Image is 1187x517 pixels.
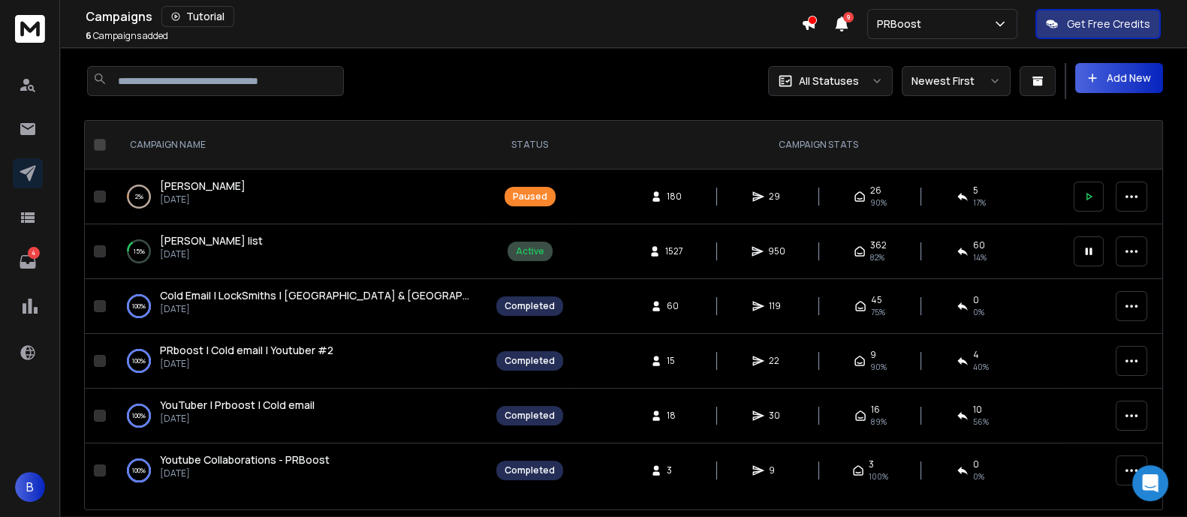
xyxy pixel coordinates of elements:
[86,29,92,42] span: 6
[843,12,854,23] span: 9
[667,410,682,422] span: 18
[15,472,45,502] button: B
[487,121,572,170] th: STATUS
[13,247,43,277] a: 4
[973,294,979,306] span: 0
[869,470,888,482] span: 100 %
[871,306,885,318] span: 75 %
[769,191,784,203] span: 29
[1075,63,1163,93] button: Add New
[1035,9,1161,39] button: Get Free Credits
[973,349,979,361] span: 4
[973,416,989,428] span: 56 %
[160,179,246,193] span: [PERSON_NAME]
[132,463,146,478] p: 100 %
[161,6,234,27] button: Tutorial
[112,389,487,443] td: 100%YouTuber | Prboost | Cold email[DATE]
[871,416,887,428] span: 89 %
[160,398,315,412] span: YouTuber | Prboost | Cold email
[505,355,555,367] div: Completed
[132,299,146,314] p: 100 %
[86,6,801,27] div: Campaigns
[160,194,246,206] p: [DATE]
[973,361,989,373] span: 40 %
[135,189,143,204] p: 2 %
[572,121,1065,170] th: CAMPAIGN STATS
[769,464,784,476] span: 9
[871,404,880,416] span: 16
[869,458,874,470] span: 3
[112,334,487,389] td: 100%PRboost | Cold email | Youtuber #2[DATE]
[28,247,40,259] p: 4
[112,279,487,334] td: 100%Cold Email | LockSmiths | [GEOGRAPHIC_DATA] & [GEOGRAPHIC_DATA][DATE]
[160,343,333,357] span: PRboost | Cold email | Youtuber #2
[112,170,487,224] td: 2%[PERSON_NAME][DATE]
[160,398,315,413] a: YouTuber | Prboost | Cold email
[160,233,263,248] a: [PERSON_NAME] list
[973,404,982,416] span: 10
[160,467,330,479] p: [DATE]
[902,66,1011,96] button: Newest First
[870,197,887,209] span: 90 %
[667,191,682,203] span: 180
[513,191,547,203] div: Paused
[134,244,145,259] p: 15 %
[160,179,246,194] a: [PERSON_NAME]
[769,355,784,367] span: 22
[973,470,984,482] span: 0 %
[516,245,544,257] div: Active
[160,288,519,302] span: Cold Email | LockSmiths | [GEOGRAPHIC_DATA] & [GEOGRAPHIC_DATA]
[799,74,859,89] p: All Statuses
[505,410,555,422] div: Completed
[160,303,472,315] p: [DATE]
[870,361,887,373] span: 90 %
[505,300,555,312] div: Completed
[505,464,555,476] div: Completed
[160,248,263,260] p: [DATE]
[160,452,330,467] a: Youtube Collaborations - PRBoost
[768,245,785,257] span: 950
[160,358,333,370] p: [DATE]
[160,288,472,303] a: Cold Email | LockSmiths | [GEOGRAPHIC_DATA] & [GEOGRAPHIC_DATA]
[1067,17,1150,32] p: Get Free Credits
[112,443,487,498] td: 100%Youtube Collaborations - PRBoost[DATE]
[870,251,884,263] span: 82 %
[112,224,487,279] td: 15%[PERSON_NAME] list[DATE]
[665,245,683,257] span: 1527
[769,300,784,312] span: 119
[667,464,682,476] span: 3
[160,452,330,467] span: Youtube Collaborations - PRBoost
[973,197,986,209] span: 17 %
[132,353,146,368] p: 100 %
[667,355,682,367] span: 15
[973,458,979,470] span: 0
[973,239,985,251] span: 60
[769,410,784,422] span: 30
[132,408,146,423] p: 100 %
[973,185,978,197] span: 5
[160,233,263,248] span: [PERSON_NAME] list
[160,343,333,358] a: PRboost | Cold email | Youtuber #2
[870,185,881,197] span: 26
[112,121,487,170] th: CAMPAIGN NAME
[973,251,987,263] span: 14 %
[160,413,315,425] p: [DATE]
[877,17,927,32] p: PRBoost
[871,294,882,306] span: 45
[86,30,168,42] p: Campaigns added
[870,239,887,251] span: 362
[1132,465,1168,501] div: Open Intercom Messenger
[870,349,876,361] span: 9
[667,300,682,312] span: 60
[973,306,984,318] span: 0 %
